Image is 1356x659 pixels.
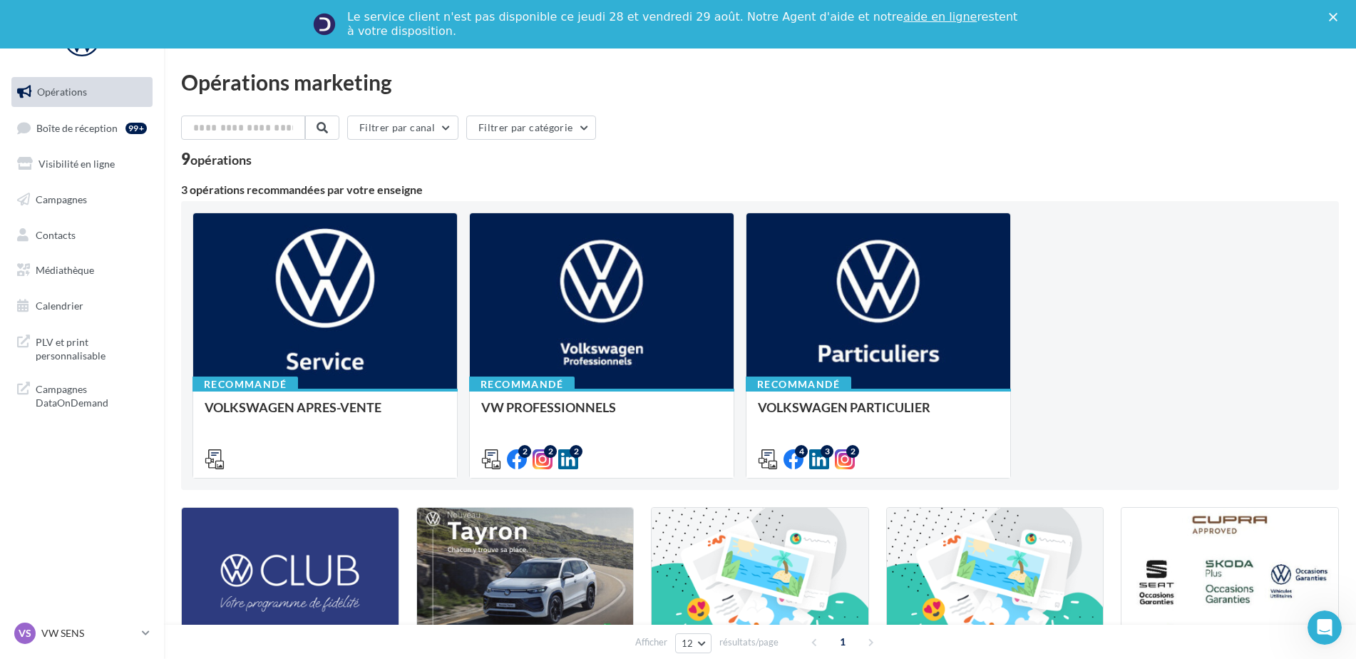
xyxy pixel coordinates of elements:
[36,228,76,240] span: Contacts
[1329,13,1343,21] div: Fermer
[1308,611,1342,645] iframe: Intercom live chat
[36,332,147,363] span: PLV et print personnalisable
[313,13,336,36] img: Profile image for Service-Client
[37,86,87,98] span: Opérations
[831,630,854,653] span: 1
[570,445,582,458] div: 2
[181,184,1339,195] div: 3 opérations recommandées par votre enseigne
[347,10,1020,39] div: Le service client n'est pas disponible ce jeudi 28 et vendredi 29 août. Notre Agent d'aide et not...
[9,77,155,107] a: Opérations
[36,264,94,276] span: Médiathèque
[36,300,83,312] span: Calendrier
[719,635,779,649] span: résultats/page
[19,626,31,640] span: VS
[682,638,694,649] span: 12
[9,374,155,416] a: Campagnes DataOnDemand
[36,193,87,205] span: Campagnes
[181,151,252,167] div: 9
[903,10,977,24] a: aide en ligne
[675,633,712,653] button: 12
[36,379,147,410] span: Campagnes DataOnDemand
[9,291,155,321] a: Calendrier
[746,377,851,392] div: Recommandé
[205,399,381,415] span: VOLKSWAGEN APRES-VENTE
[469,377,575,392] div: Recommandé
[190,153,252,166] div: opérations
[544,445,557,458] div: 2
[9,149,155,179] a: Visibilité en ligne
[9,220,155,250] a: Contacts
[41,626,136,640] p: VW SENS
[481,399,616,415] span: VW PROFESSIONNELS
[821,445,833,458] div: 3
[518,445,531,458] div: 2
[125,123,147,134] div: 99+
[635,635,667,649] span: Afficher
[466,116,596,140] button: Filtrer par catégorie
[181,71,1339,93] div: Opérations marketing
[347,116,458,140] button: Filtrer par canal
[9,185,155,215] a: Campagnes
[9,255,155,285] a: Médiathèque
[38,158,115,170] span: Visibilité en ligne
[846,445,859,458] div: 2
[11,620,153,647] a: VS VW SENS
[795,445,808,458] div: 4
[758,399,930,415] span: VOLKSWAGEN PARTICULIER
[9,113,155,143] a: Boîte de réception99+
[192,377,298,392] div: Recommandé
[9,327,155,369] a: PLV et print personnalisable
[36,121,118,133] span: Boîte de réception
